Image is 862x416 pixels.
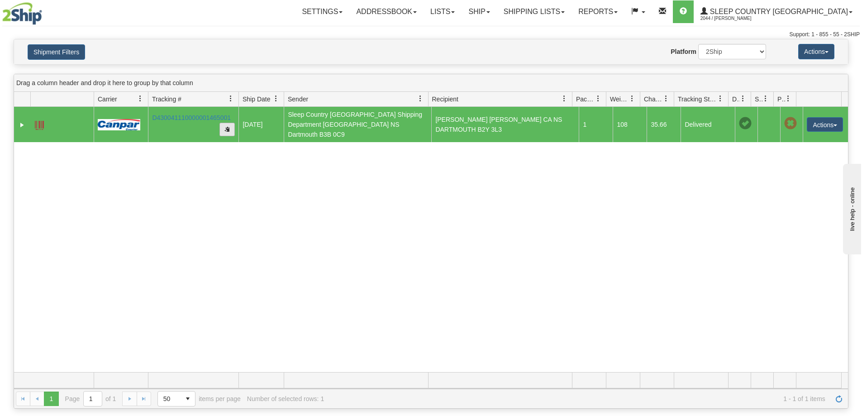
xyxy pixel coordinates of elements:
[841,162,861,254] iframe: chat widget
[571,0,624,23] a: Reports
[349,0,424,23] a: Addressbook
[288,95,308,104] span: Sender
[35,117,44,131] a: Label
[497,0,571,23] a: Shipping lists
[576,95,595,104] span: Packages
[284,107,431,142] td: Sleep Country [GEOGRAPHIC_DATA] Shipping Department [GEOGRAPHIC_DATA] NS Dartmouth B3B 0C9
[7,8,84,14] div: live help - online
[671,47,696,56] label: Platform
[700,14,768,23] span: 2044 / [PERSON_NAME]
[44,392,58,406] span: Page 1
[557,91,572,106] a: Recipient filter column settings
[798,44,834,59] button: Actions
[432,95,458,104] span: Recipient
[152,95,181,104] span: Tracking #
[784,117,797,130] span: Pickup Not Assigned
[243,95,270,104] span: Ship Date
[268,91,284,106] a: Ship Date filter column settings
[2,2,42,25] img: logo2044.jpg
[739,117,752,130] span: On time
[163,394,175,403] span: 50
[832,392,846,406] a: Refresh
[424,0,462,23] a: Lists
[247,395,324,402] div: Number of selected rows: 1
[223,91,238,106] a: Tracking # filter column settings
[157,391,195,406] span: Page sizes drop down
[219,123,235,136] button: Copy to clipboard
[14,74,848,92] div: grid grouping header
[613,107,647,142] td: 108
[579,107,613,142] td: 1
[84,392,102,406] input: Page 1
[65,391,116,406] span: Page of 1
[732,95,740,104] span: Delivery Status
[238,107,284,142] td: [DATE]
[781,91,796,106] a: Pickup Status filter column settings
[462,0,496,23] a: Ship
[431,107,579,142] td: [PERSON_NAME] [PERSON_NAME] CA NS DARTMOUTH B2Y 3L3
[591,91,606,106] a: Packages filter column settings
[755,95,762,104] span: Shipment Issues
[644,95,663,104] span: Charge
[647,107,681,142] td: 35.66
[28,44,85,60] button: Shipment Filters
[708,8,848,15] span: Sleep Country [GEOGRAPHIC_DATA]
[98,95,117,104] span: Carrier
[694,0,859,23] a: Sleep Country [GEOGRAPHIC_DATA] 2044 / [PERSON_NAME]
[658,91,674,106] a: Charge filter column settings
[133,91,148,106] a: Carrier filter column settings
[295,0,349,23] a: Settings
[758,91,773,106] a: Shipment Issues filter column settings
[678,95,717,104] span: Tracking Status
[610,95,629,104] span: Weight
[413,91,428,106] a: Sender filter column settings
[777,95,785,104] span: Pickup Status
[157,391,241,406] span: items per page
[807,117,843,132] button: Actions
[681,107,735,142] td: Delivered
[713,91,728,106] a: Tracking Status filter column settings
[624,91,640,106] a: Weight filter column settings
[2,31,860,38] div: Support: 1 - 855 - 55 - 2SHIP
[181,392,195,406] span: select
[330,395,825,402] span: 1 - 1 of 1 items
[18,120,27,129] a: Expand
[98,119,140,130] img: 14 - Canpar
[152,114,231,121] a: D430041110000001465001
[735,91,751,106] a: Delivery Status filter column settings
